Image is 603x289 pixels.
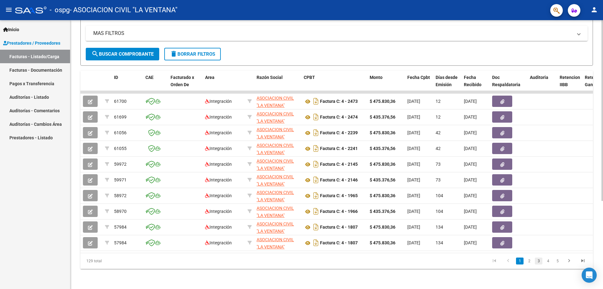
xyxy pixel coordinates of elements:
[312,112,320,122] i: Descargar documento
[111,71,143,98] datatable-header-cell: ID
[436,209,443,214] span: 104
[257,142,299,155] div: 33708036299
[370,99,395,104] strong: $ 475.830,36
[304,75,315,80] span: CPBT
[257,158,294,171] span: ASOCIACION CIVIL "LA VENTANA"
[3,26,19,33] span: Inicio
[320,99,358,104] strong: Factura C: 4 - 2473
[257,206,294,218] span: ASOCIACION CIVIL "LA VENTANA"
[433,71,461,98] datatable-header-cell: Días desde Emisión
[257,173,299,186] div: 33708036299
[464,225,477,230] span: [DATE]
[257,158,299,171] div: 33708036299
[535,258,542,264] a: 3
[254,71,301,98] datatable-header-cell: Razón Social
[320,162,358,167] strong: Factura C: 4 - 2145
[86,26,588,41] mat-expansion-panel-header: MAS FILTROS
[407,75,430,80] span: Fecha Cpbt
[370,130,395,135] strong: $ 475.830,36
[257,96,294,108] span: ASOCIACION CIVIL "LA VENTANA"
[91,51,154,57] span: Buscar Comprobante
[563,258,575,264] a: go to next page
[320,193,358,198] strong: Factura C: 4 - 1965
[301,71,367,98] datatable-header-cell: CPBT
[320,178,358,183] strong: Factura C: 4 - 2146
[407,177,420,182] span: [DATE]
[257,174,294,186] span: ASOCIACION CIVIL "LA VENTANA"
[370,193,395,198] strong: $ 475.830,36
[312,191,320,201] i: Descargar documento
[114,75,118,80] span: ID
[143,71,168,98] datatable-header-cell: CAE
[205,193,232,198] span: Integración
[320,146,358,151] strong: Factura C: 4 - 2241
[257,189,299,202] div: 33708036299
[257,221,294,234] span: ASOCIACION CIVIL "LA VENTANA"
[114,240,127,245] span: 57984
[516,258,524,264] a: 1
[436,193,443,198] span: 104
[312,175,320,185] i: Descargar documento
[436,114,441,119] span: 12
[492,75,520,87] span: Doc Respaldatoria
[370,240,395,245] strong: $ 475.830,36
[164,48,221,60] button: Borrar Filtros
[502,258,514,264] a: go to previous page
[257,143,294,155] span: ASOCIACION CIVIL "LA VENTANA"
[436,240,443,245] span: 134
[168,71,203,98] datatable-header-cell: Facturado x Orden De
[93,30,573,37] mat-panel-title: MAS FILTROS
[5,6,13,14] mat-icon: menu
[490,71,527,98] datatable-header-cell: Doc Respaldatoria
[436,177,441,182] span: 73
[205,177,232,182] span: Integración
[312,238,320,248] i: Descargar documento
[560,75,580,87] span: Retencion IIBB
[367,71,405,98] datatable-header-cell: Monto
[488,258,500,264] a: go to first page
[370,209,395,214] strong: $ 435.376,56
[3,40,60,47] span: Prestadores / Proveedores
[145,75,154,80] span: CAE
[205,114,232,119] span: Integración
[436,162,441,167] span: 73
[312,206,320,216] i: Descargar documento
[205,146,232,151] span: Integración
[50,3,70,17] span: - ospg
[205,209,232,214] span: Integración
[114,146,127,151] span: 61055
[461,71,490,98] datatable-header-cell: Fecha Recibido
[114,209,127,214] span: 58970
[203,71,245,98] datatable-header-cell: Area
[464,99,477,104] span: [DATE]
[525,258,533,264] a: 2
[464,75,481,87] span: Fecha Recibido
[370,177,395,182] strong: $ 435.376,56
[577,258,589,264] a: go to last page
[205,130,232,135] span: Integración
[114,99,127,104] span: 61700
[257,237,294,249] span: ASOCIACION CIVIL "LA VENTANA"
[205,75,215,80] span: Area
[464,209,477,214] span: [DATE]
[320,241,358,246] strong: Factura C: 4 - 1807
[407,99,420,104] span: [DATE]
[170,51,215,57] span: Borrar Filtros
[257,126,299,139] div: 33708036299
[464,240,477,245] span: [DATE]
[257,127,294,139] span: ASOCIACION CIVIL "LA VENTANA"
[405,71,433,98] datatable-header-cell: Fecha Cpbt
[407,240,420,245] span: [DATE]
[370,225,395,230] strong: $ 475.830,36
[436,225,443,230] span: 134
[312,96,320,106] i: Descargar documento
[436,99,441,104] span: 12
[312,159,320,169] i: Descargar documento
[530,75,548,80] span: Auditoria
[524,256,534,266] li: page 2
[320,131,358,136] strong: Factura C: 4 - 2239
[312,222,320,232] i: Descargar documento
[582,268,597,283] div: Open Intercom Messenger
[407,130,420,135] span: [DATE]
[114,225,127,230] span: 57984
